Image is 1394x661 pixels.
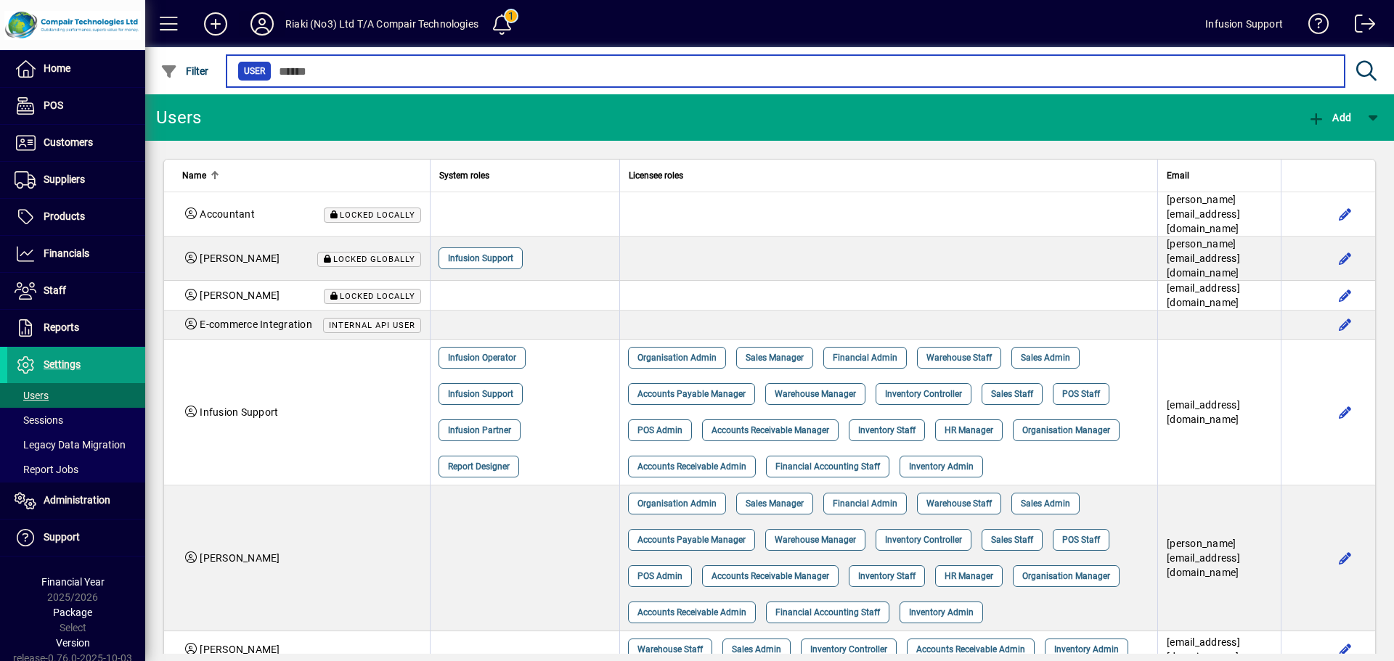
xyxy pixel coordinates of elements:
span: Organisation Admin [637,350,717,365]
span: Locked locally [340,210,415,220]
span: Inventory Controller [810,642,887,657]
span: Sales Staff [991,533,1033,547]
span: Inventory Controller [885,533,962,547]
span: Accountant [200,208,255,220]
a: Financials [7,236,145,272]
a: Users [7,383,145,408]
span: Sales Admin [1021,350,1070,365]
button: Edit [1334,284,1357,307]
span: Sessions [15,414,63,426]
span: Inventory Controller [885,387,962,401]
span: Financial Year [41,576,105,588]
button: Edit [1334,247,1357,270]
a: Administration [7,483,145,519]
span: Sales Staff [991,387,1033,401]
span: Report Designer [448,459,510,474]
a: Reports [7,310,145,346]
span: Inventory Staff [858,569,916,583]
button: Profile [239,11,285,37]
span: Accounts Payable Manager [637,387,746,401]
span: Inventory Admin [909,459,974,474]
button: Filter [157,58,213,84]
span: Accounts Payable Manager [637,533,746,547]
div: Riaki (No3) Ltd T/A Compair Technologies [285,12,478,36]
span: Accounts Receivable Manager [712,569,829,583]
button: Add [192,11,239,37]
span: Sales Admin [732,642,781,657]
span: Licensee roles [629,168,683,184]
span: Infusion Partner [448,423,511,438]
span: Accounts Receivable Admin [916,642,1025,657]
span: Email [1167,168,1189,184]
a: Home [7,51,145,87]
span: Products [44,210,85,222]
span: Internal API user [329,321,415,330]
span: Customers [44,136,93,148]
span: Accounts Receivable Admin [637,605,746,620]
a: Support [7,520,145,556]
span: POS Staff [1062,387,1100,401]
span: Administration [44,494,110,506]
span: [EMAIL_ADDRESS][DOMAIN_NAME] [1167,399,1240,425]
span: Financial Admin [833,350,897,365]
button: Edit [1334,202,1357,226]
span: Infusion Support [448,251,513,266]
a: Report Jobs [7,457,145,482]
span: [PERSON_NAME][EMAIL_ADDRESS][DOMAIN_NAME] [1167,194,1240,234]
div: Infusion Support [1205,12,1283,36]
span: Inventory Admin [1054,642,1119,657]
a: POS [7,88,145,124]
span: Sales Manager [746,496,804,511]
span: Settings [44,358,81,370]
span: Staff [44,284,66,296]
span: Financial Accounting Staff [775,459,880,474]
a: Customers [7,125,145,161]
a: Suppliers [7,162,145,198]
span: Financial Admin [833,496,897,511]
span: [PERSON_NAME] [200,644,280,655]
a: Staff [7,273,145,309]
button: Edit [1334,546,1357,570]
span: [PERSON_NAME] [200,552,280,564]
span: Accounts Receivable Admin [637,459,746,474]
span: Sales Manager [746,350,804,365]
span: Warehouse Staff [926,350,992,365]
a: Products [7,199,145,235]
span: Suppliers [44,173,85,185]
span: Inventory Staff [858,423,916,438]
span: POS Admin [637,423,682,438]
span: HR Manager [945,569,993,583]
span: Infusion Support [200,406,278,418]
a: Knowledge Base [1297,3,1329,50]
div: Users [156,106,218,129]
span: Package [53,607,92,618]
span: Organisation Admin [637,496,717,511]
span: Reports [44,321,79,333]
span: Locked globally [333,255,415,264]
span: Locked locally [340,292,415,301]
a: Sessions [7,408,145,432]
span: E-commerce Integration [200,319,312,330]
span: Warehouse Manager [775,533,856,547]
div: Name [182,168,421,184]
button: Add [1304,104,1355,131]
button: Edit [1334,313,1357,337]
span: Warehouse Staff [926,496,992,511]
span: POS Admin [637,569,682,583]
span: Add [1308,112,1351,123]
button: Edit [1334,401,1357,424]
a: Legacy Data Migration [7,432,145,457]
span: Version [56,637,90,649]
span: Warehouse Staff [637,642,703,657]
span: Users [15,390,49,401]
span: Organisation Manager [1022,423,1110,438]
span: Warehouse Manager [775,387,856,401]
span: [EMAIL_ADDRESS][DOMAIN_NAME] [1167,282,1240,308]
span: Report Jobs [15,464,78,475]
span: User [244,64,265,78]
span: Organisation Manager [1022,569,1110,583]
span: Infusion Support [448,387,513,401]
span: [PERSON_NAME] [200,290,280,301]
span: Home [44,62,70,74]
span: POS Staff [1062,533,1100,547]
